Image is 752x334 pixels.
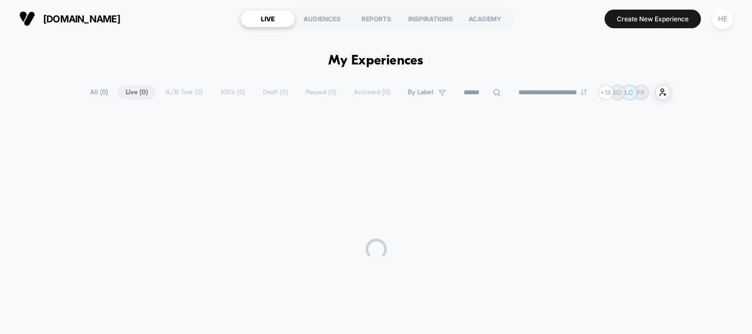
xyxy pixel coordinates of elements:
div: AUDIENCES [295,10,349,27]
h1: My Experiences [328,53,424,69]
button: [DOMAIN_NAME] [16,10,123,27]
div: LIVE [241,10,295,27]
img: Visually logo [19,11,35,27]
div: HE [712,9,733,29]
p: LC [625,88,633,96]
div: REPORTS [349,10,403,27]
div: ACADEMY [458,10,512,27]
span: [DOMAIN_NAME] [43,13,120,25]
button: Create New Experience [605,10,701,28]
div: + 18 [598,85,614,100]
p: BD [613,88,622,96]
img: end [581,89,587,95]
button: HE [709,8,736,30]
p: PK [637,88,645,96]
span: All ( 0 ) [82,85,116,100]
span: By Label [408,88,433,96]
div: INSPIRATIONS [403,10,458,27]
